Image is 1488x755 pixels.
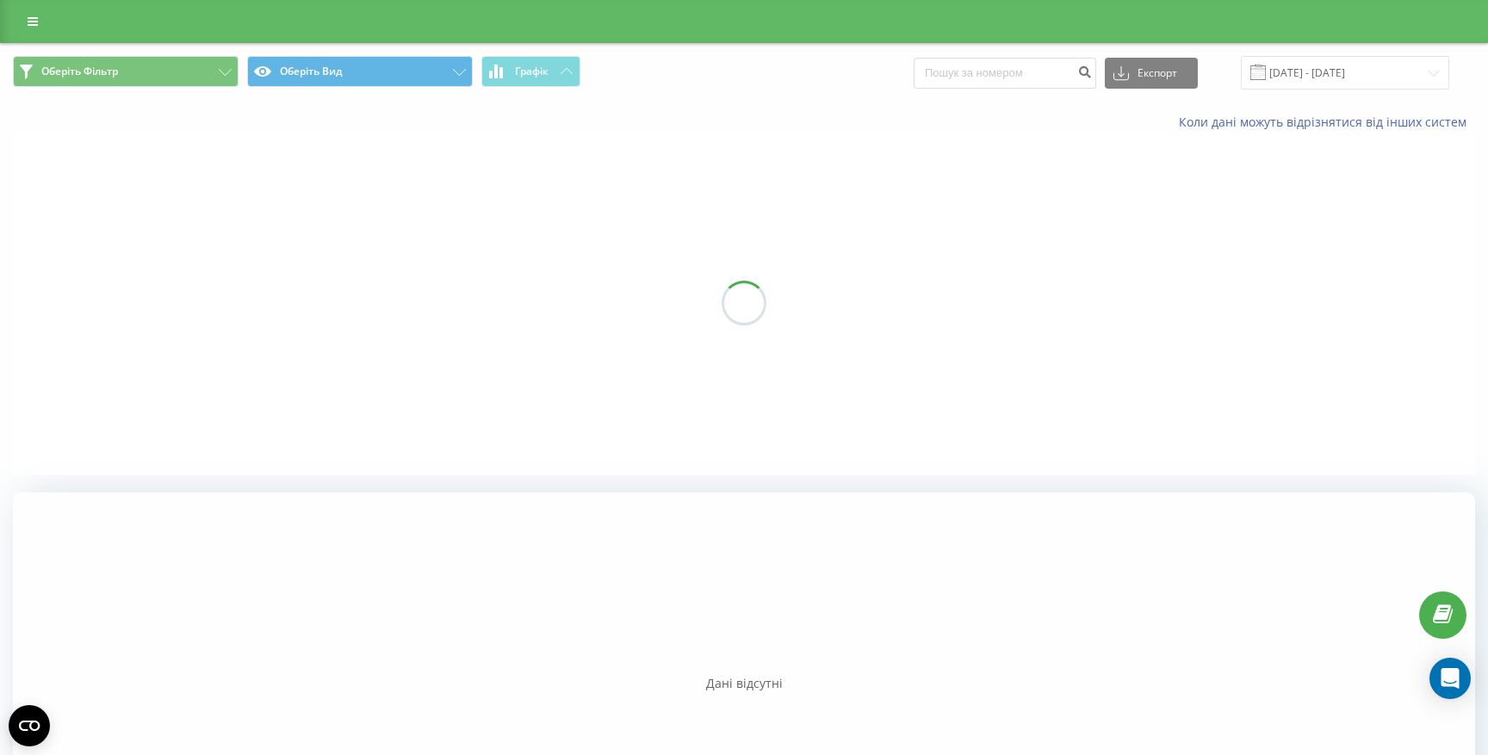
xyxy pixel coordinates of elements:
button: Оберіть Фільтр [13,56,239,87]
button: Оберіть Вид [247,56,473,87]
input: Пошук за номером [914,58,1096,89]
div: Open Intercom Messenger [1429,658,1471,699]
span: Графік [515,65,549,77]
button: Графік [481,56,580,87]
div: Дані відсутні [13,675,1475,692]
button: Open CMP widget [9,705,50,746]
span: Оберіть Фільтр [41,65,118,78]
button: Експорт [1105,58,1198,89]
a: Коли дані можуть відрізнятися вiд інших систем [1179,114,1475,130]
